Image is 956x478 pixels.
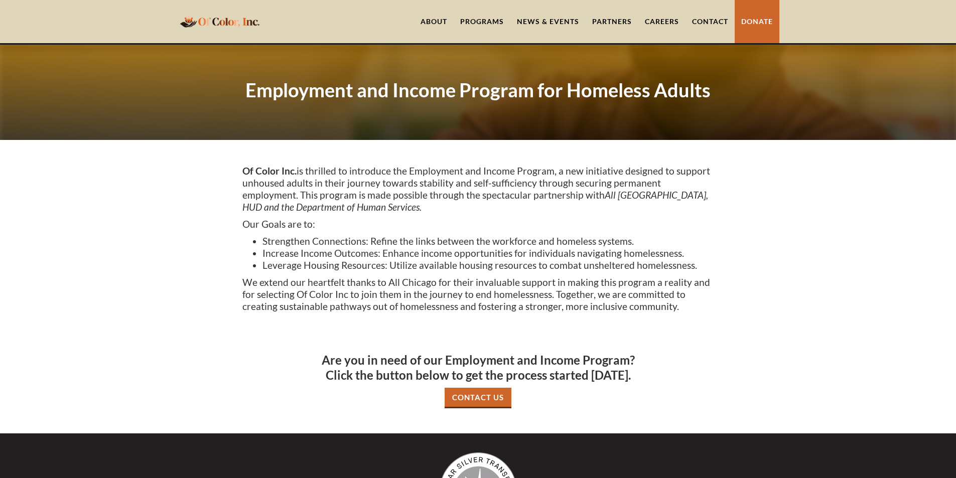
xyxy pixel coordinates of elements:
[262,235,714,247] li: Strengthen Connections: Refine the links between the workforce and homeless systems.
[245,78,711,101] strong: Employment and Income Program for Homeless Adults
[242,276,714,312] p: We extend our heartfelt thanks to All Chicago for their invaluable support in making this program...
[262,259,714,271] li: Leverage Housing Resources: Utilize available housing resources to combat unsheltered homelessness.
[242,323,714,338] h3: ‍
[242,165,297,177] strong: Of Color Inc.
[242,189,708,213] em: All [GEOGRAPHIC_DATA], HUD and the Department of Human Services.
[242,218,714,230] p: Our Goals are to:
[445,388,511,408] a: Contact Us
[242,165,714,213] p: is thrilled to introduce the Employment and Income Program, a new initiative designed to support ...
[262,247,714,259] li: Increase Income Outcomes: Enhance income opportunities for individuals navigating homelessness.
[322,353,635,382] strong: Are you in need of our Employment and Income Program? Click the button below to get the process s...
[177,10,262,33] a: home
[460,17,504,27] div: Programs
